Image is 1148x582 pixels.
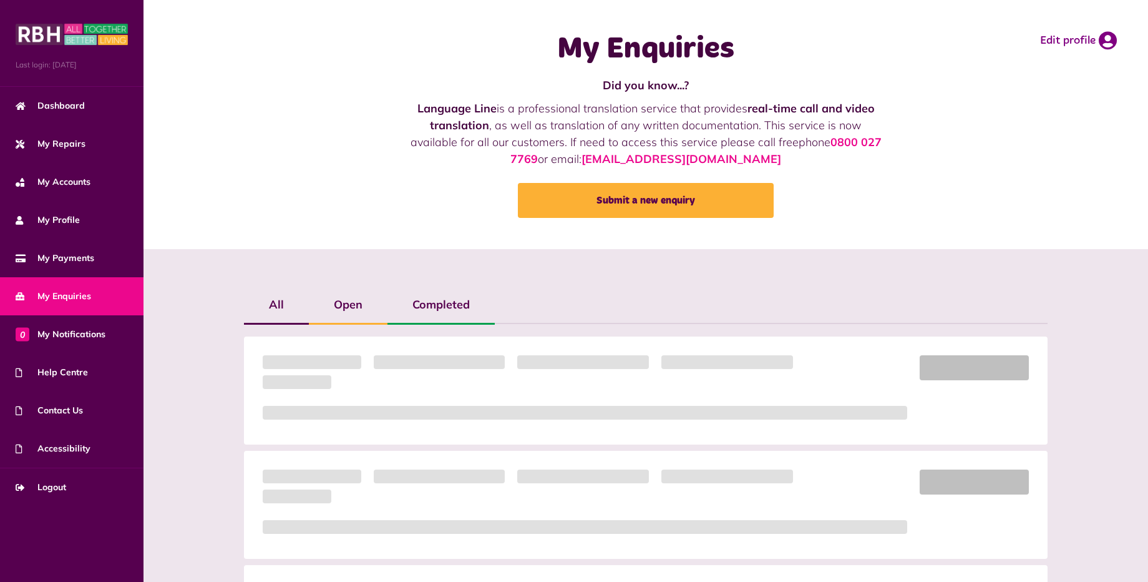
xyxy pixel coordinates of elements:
[16,99,85,112] span: Dashboard
[16,214,80,227] span: My Profile
[16,175,90,189] span: My Accounts
[417,101,497,116] strong: Language Line
[16,290,91,303] span: My Enquiries
[16,328,105,341] span: My Notifications
[407,100,885,167] p: is a professional translation service that provides , as well as translation of any written docum...
[16,366,88,379] span: Help Centre
[510,135,882,166] a: 0800 027 7769
[518,183,774,218] a: Submit a new enquiry
[16,481,66,494] span: Logout
[16,327,29,341] span: 0
[407,31,885,67] h1: My Enquiries
[1040,31,1117,50] a: Edit profile
[16,252,94,265] span: My Payments
[16,442,90,455] span: Accessibility
[603,78,689,92] strong: Did you know...?
[430,101,875,132] strong: real-time call and video translation
[16,404,83,417] span: Contact Us
[16,59,128,71] span: Last login: [DATE]
[16,137,85,150] span: My Repairs
[16,22,128,47] img: MyRBH
[581,152,781,166] a: [EMAIL_ADDRESS][DOMAIN_NAME]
